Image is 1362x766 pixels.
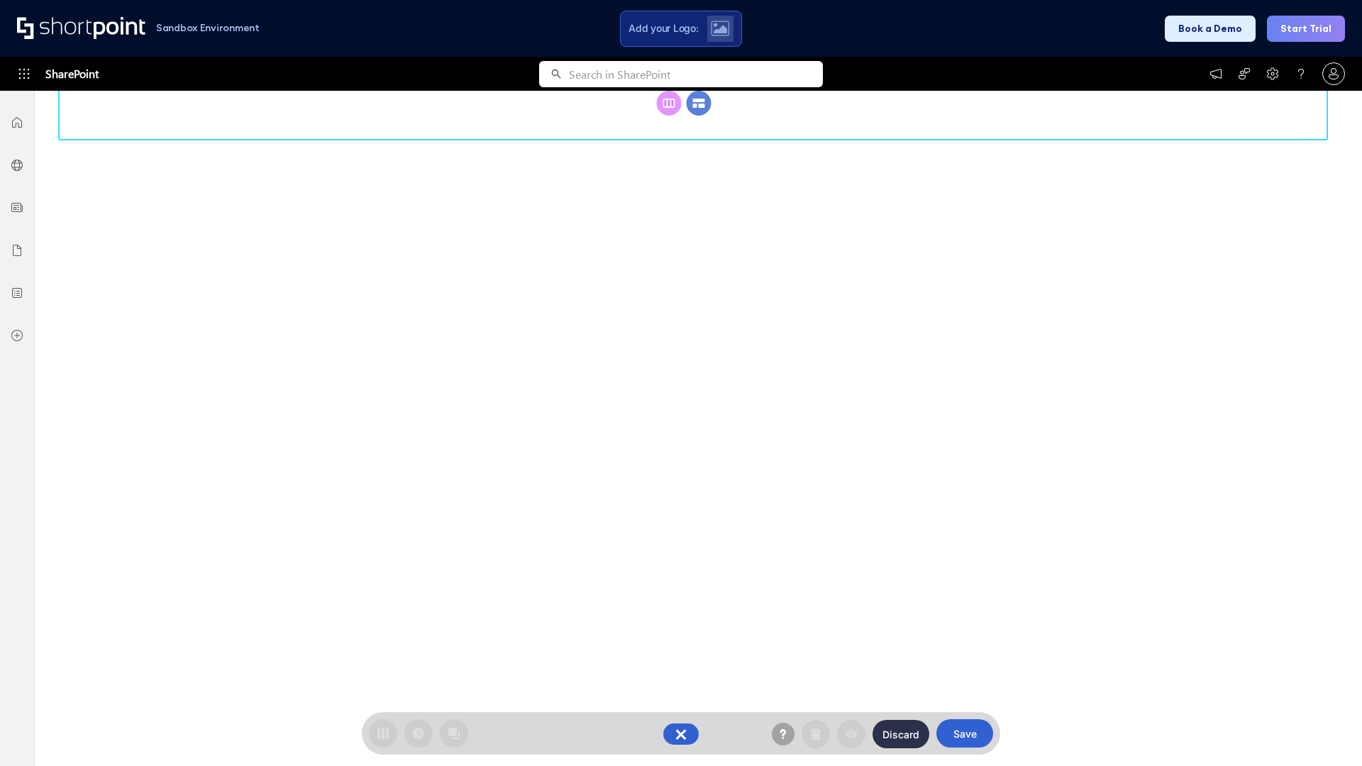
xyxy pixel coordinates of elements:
span: SharePoint [45,57,99,91]
button: Discard [873,720,929,748]
h1: Sandbox Environment [156,24,260,32]
input: Search in SharePoint [569,61,823,87]
button: Book a Demo [1165,16,1256,42]
button: Save [936,719,993,748]
button: Start Trial [1267,16,1345,42]
iframe: Chat Widget [1291,698,1362,766]
span: Add your Logo: [629,22,698,35]
img: Upload logo [711,21,729,36]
